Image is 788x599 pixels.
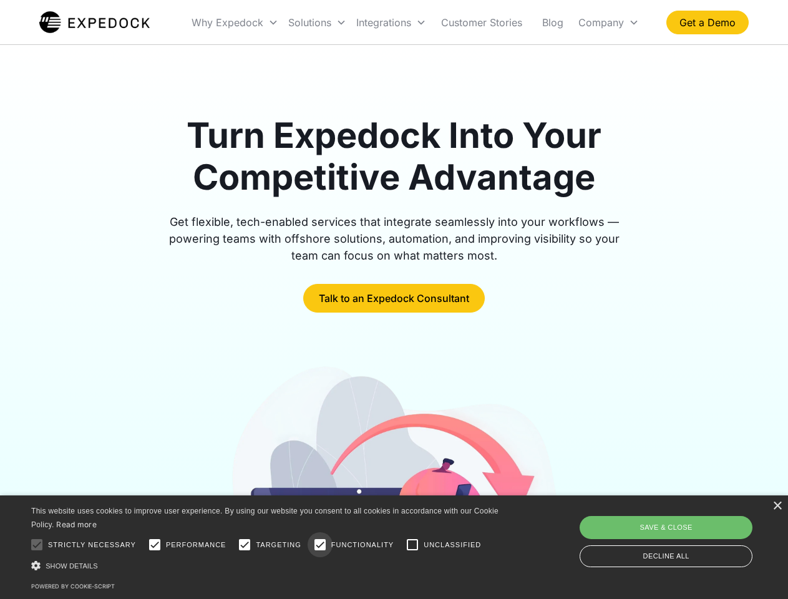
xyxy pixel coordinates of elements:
span: Show details [46,562,98,570]
img: Expedock Logo [39,10,150,35]
div: Integrations [356,16,411,29]
a: Get a Demo [666,11,749,34]
span: Strictly necessary [48,540,136,550]
span: Targeting [256,540,301,550]
a: Customer Stories [431,1,532,44]
a: Talk to an Expedock Consultant [303,284,485,313]
span: Performance [166,540,226,550]
div: Solutions [288,16,331,29]
span: Functionality [331,540,394,550]
span: This website uses cookies to improve user experience. By using our website you consent to all coo... [31,507,499,530]
div: Show details [31,559,503,572]
div: Get flexible, tech-enabled services that integrate seamlessly into your workflows — powering team... [155,213,634,264]
span: Unclassified [424,540,481,550]
div: Company [573,1,644,44]
a: Read more [56,520,97,529]
a: home [39,10,150,35]
div: Why Expedock [187,1,283,44]
a: Powered by cookie-script [31,583,115,590]
a: Blog [532,1,573,44]
div: Why Expedock [192,16,263,29]
div: Company [578,16,624,29]
div: Integrations [351,1,431,44]
div: Solutions [283,1,351,44]
h1: Turn Expedock Into Your Competitive Advantage [155,115,634,198]
iframe: Chat Widget [580,464,788,599]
